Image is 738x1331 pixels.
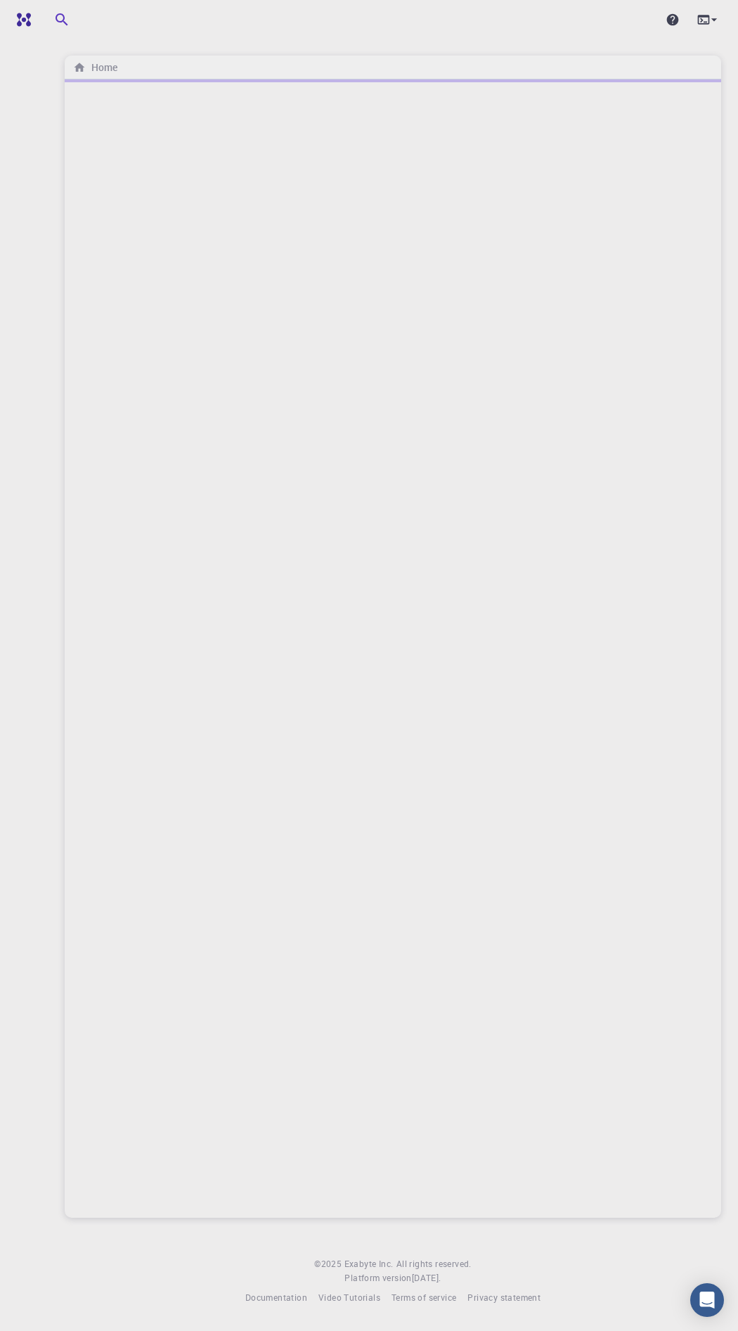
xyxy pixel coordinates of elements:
span: All rights reserved. [396,1257,472,1271]
span: [DATE] . [412,1272,441,1283]
img: logo [11,13,31,27]
span: Exabyte Inc. [344,1258,394,1269]
span: Privacy statement [467,1292,540,1303]
span: Documentation [245,1292,307,1303]
a: [DATE]. [412,1271,441,1285]
a: Documentation [245,1291,307,1305]
div: Open Intercom Messenger [690,1283,724,1317]
span: Terms of service [391,1292,456,1303]
h6: Home [86,60,117,75]
a: Exabyte Inc. [344,1257,394,1271]
span: Platform version [344,1271,411,1285]
a: Privacy statement [467,1291,540,1305]
nav: breadcrumb [70,60,120,75]
a: Terms of service [391,1291,456,1305]
span: Video Tutorials [318,1292,380,1303]
span: © 2025 [314,1257,344,1271]
a: Video Tutorials [318,1291,380,1305]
